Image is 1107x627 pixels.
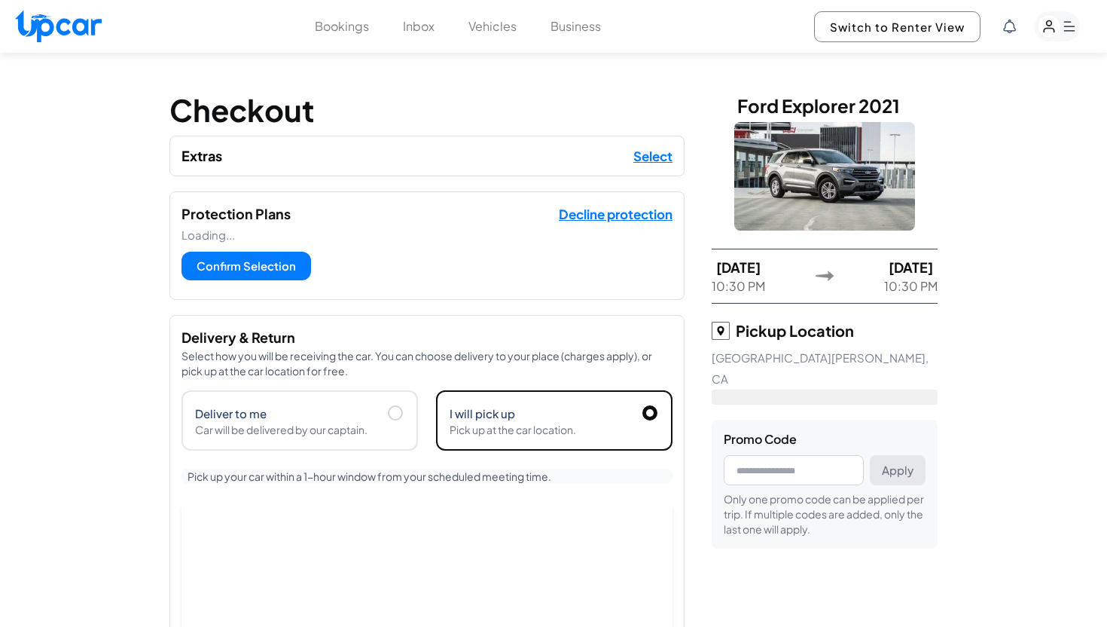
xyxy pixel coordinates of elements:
[181,327,672,348] h3: Delivery & Return
[712,322,730,340] img: Location Icon
[181,148,672,164] h3: Extras
[169,92,685,128] h1: Checkout
[403,17,435,35] button: Inbox
[633,148,672,164] span: Select
[188,469,666,484] p: Pick up your car within a 1-hour window from your scheduled meeting time.
[315,17,369,35] button: Bookings
[734,122,915,231] img: Car
[15,10,102,42] img: Upcar Logo
[889,257,933,277] strong: [DATE]
[724,491,926,537] p: Only one promo code can be applied per trip. If multiple codes are added, only the last one will ...
[181,252,311,281] button: Confirm Selection
[712,347,938,390] p: [GEOGRAPHIC_DATA][PERSON_NAME] , CA
[724,432,926,446] h3: Promo Code
[712,322,938,340] h3: Pickup Location
[559,203,672,225] span: Decline protection
[550,17,601,35] button: Business
[712,277,765,295] span: 10:30 PM
[450,408,515,419] h4: I will pick up
[870,455,926,486] button: Apply
[195,408,267,419] h4: Deliver to me
[195,422,404,437] div: Car will be delivered by our captain.
[468,17,517,35] button: Vehicles
[884,277,938,295] span: 10:30 PM
[814,11,980,42] button: Switch to Renter View
[737,95,900,116] h3: Ford Explorer 2021
[716,257,761,277] strong: [DATE]
[450,422,659,437] div: Pick up at the car location.
[181,225,672,246] p: Loading...
[181,348,672,378] p: Select how you will be receiving the car. You can choose delivery to your place (charges apply), ...
[816,267,834,285] img: Arrow Icon
[181,203,672,225] h3: Protection Plans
